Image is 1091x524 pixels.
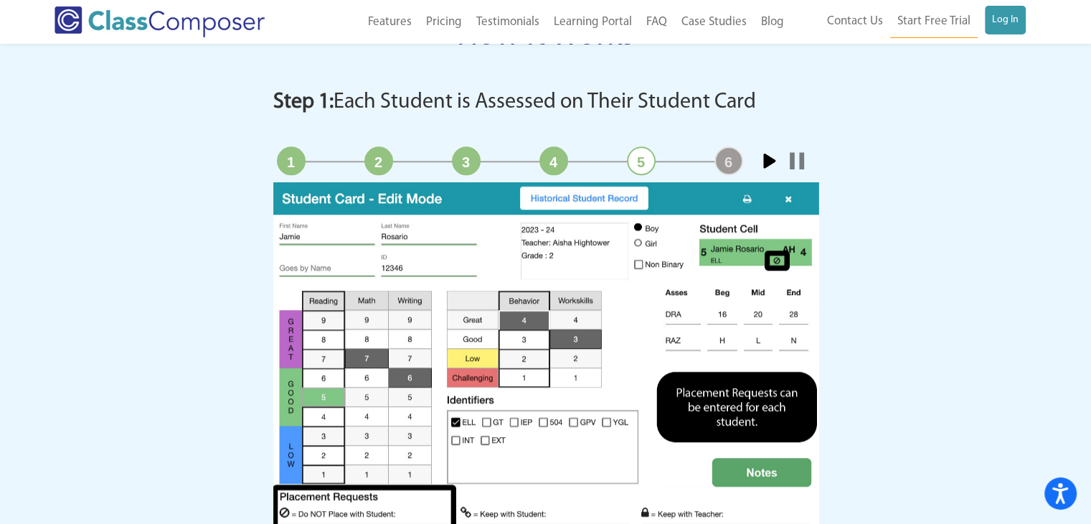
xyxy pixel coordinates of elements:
[361,6,419,38] a: Features
[754,6,791,38] a: Blog
[985,6,1026,34] a: Log In
[714,146,743,175] a: 6
[277,146,306,175] a: 1
[364,146,393,175] a: 2
[783,146,811,175] a: Stop
[311,6,790,38] nav: Header Menu
[547,6,639,38] a: Learning Portal
[457,20,635,52] span: How It Works
[452,146,481,175] a: 3
[890,6,978,38] a: Start Free Trial
[55,6,265,37] img: Class Composer
[674,6,754,38] a: Case Studies
[469,6,547,38] a: Testimonials
[419,6,469,38] a: Pricing
[820,6,890,37] a: Contact Us
[627,146,656,175] a: 5
[273,88,818,118] h3: Each Student is Assessed on Their Student Card
[273,91,334,113] strong: Step 1:
[539,146,568,175] a: 4
[754,146,783,175] a: Start
[791,6,1026,38] nav: Header Menu
[639,6,674,38] a: FAQ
